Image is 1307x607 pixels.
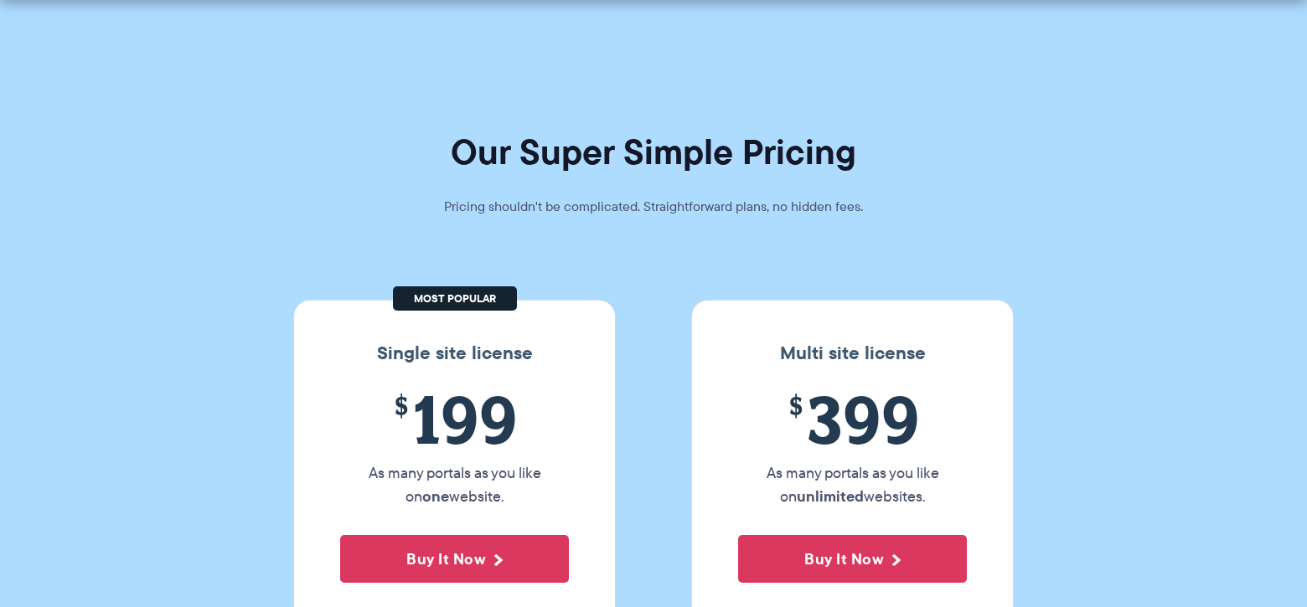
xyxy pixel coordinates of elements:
[340,535,569,583] button: Buy It Now
[709,342,996,364] h3: Multi site license
[340,461,569,508] p: As many portals as you like on website.
[738,381,967,457] span: 399
[422,485,449,507] strong: one
[311,342,598,364] h3: Single site license
[738,461,967,508] p: As many portals as you like on websites.
[738,535,967,583] button: Buy It Now
[340,381,569,457] span: 199
[797,485,864,507] strong: unlimited
[402,195,905,219] p: Pricing shouldn't be complicated. Straightforward plans, no hidden fees.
